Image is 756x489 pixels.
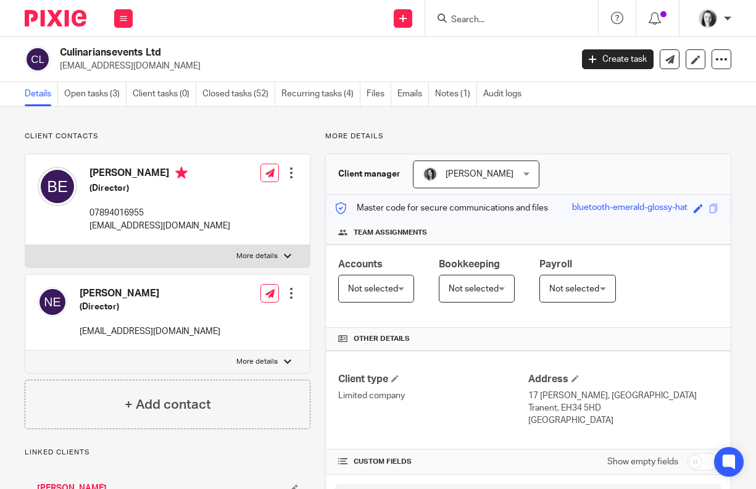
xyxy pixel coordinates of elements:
[325,132,731,141] p: More details
[354,334,410,344] span: Other details
[367,82,391,106] a: Files
[338,168,401,180] h3: Client manager
[582,49,654,69] a: Create task
[423,167,438,182] img: brodie%203%20small.jpg
[25,448,310,458] p: Linked clients
[202,82,275,106] a: Closed tasks (52)
[450,15,561,26] input: Search
[89,220,230,232] p: [EMAIL_ADDRESS][DOMAIN_NAME]
[281,82,360,106] a: Recurring tasks (4)
[528,373,718,386] h4: Address
[38,287,67,317] img: svg%3E
[25,82,58,106] a: Details
[446,170,513,178] span: [PERSON_NAME]
[449,285,499,293] span: Not selected
[607,456,678,468] label: Show empty fields
[354,228,427,238] span: Team assignments
[539,259,572,269] span: Payroll
[89,167,230,182] h4: [PERSON_NAME]
[25,10,86,27] img: Pixie
[80,325,220,338] p: [EMAIL_ADDRESS][DOMAIN_NAME]
[335,202,548,214] p: Master code for secure communications and files
[80,301,220,313] h5: (Director)
[25,46,51,72] img: svg%3E
[64,82,127,106] a: Open tasks (3)
[397,82,429,106] a: Emails
[698,9,718,28] img: T1JH8BBNX-UMG48CW64-d2649b4fbe26-512.png
[89,182,230,194] h5: (Director)
[549,285,599,293] span: Not selected
[483,82,528,106] a: Audit logs
[236,251,278,261] p: More details
[439,259,500,269] span: Bookkeeping
[338,457,528,467] h4: CUSTOM FIELDS
[60,46,463,59] h2: Culinariansevents Ltd
[60,60,563,72] p: [EMAIL_ADDRESS][DOMAIN_NAME]
[38,167,77,206] img: svg%3E
[528,402,718,414] p: Tranent, EH34 5HD
[236,357,278,367] p: More details
[133,82,196,106] a: Client tasks (0)
[528,414,718,427] p: [GEOGRAPHIC_DATA]
[528,390,718,402] p: 17 [PERSON_NAME], [GEOGRAPHIC_DATA]
[125,395,211,414] h4: + Add contact
[572,201,687,215] div: bluetooth-emerald-glossy-hat
[348,285,398,293] span: Not selected
[338,259,383,269] span: Accounts
[338,390,528,402] p: Limited company
[25,132,310,141] p: Client contacts
[89,207,230,219] p: 07894016955
[435,82,477,106] a: Notes (1)
[80,287,220,300] h4: [PERSON_NAME]
[338,373,528,386] h4: Client type
[175,167,188,179] i: Primary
